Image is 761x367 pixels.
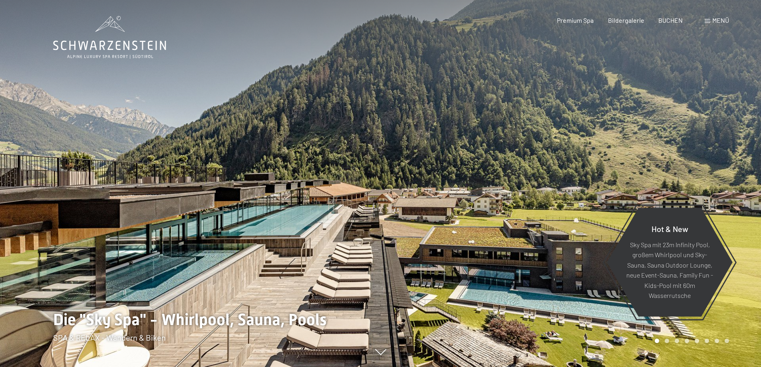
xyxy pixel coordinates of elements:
a: Hot & New Sky Spa mit 23m Infinity Pool, großem Whirlpool und Sky-Sauna, Sauna Outdoor Lounge, ne... [606,207,733,317]
div: Carousel Page 3 [675,339,679,343]
div: Carousel Page 2 [665,339,669,343]
div: Carousel Page 5 [695,339,699,343]
span: Menü [712,16,729,24]
a: Premium Spa [557,16,594,24]
div: Carousel Page 6 [705,339,709,343]
div: Carousel Pagination [652,339,729,343]
div: Carousel Page 1 (Current Slide) [655,339,659,343]
a: BUCHEN [658,16,683,24]
p: Sky Spa mit 23m Infinity Pool, großem Whirlpool und Sky-Sauna, Sauna Outdoor Lounge, neue Event-S... [626,239,713,301]
a: Bildergalerie [608,16,644,24]
div: Carousel Page 8 [725,339,729,343]
div: Carousel Page 7 [715,339,719,343]
div: Carousel Page 4 [685,339,689,343]
span: Hot & New [652,224,688,233]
